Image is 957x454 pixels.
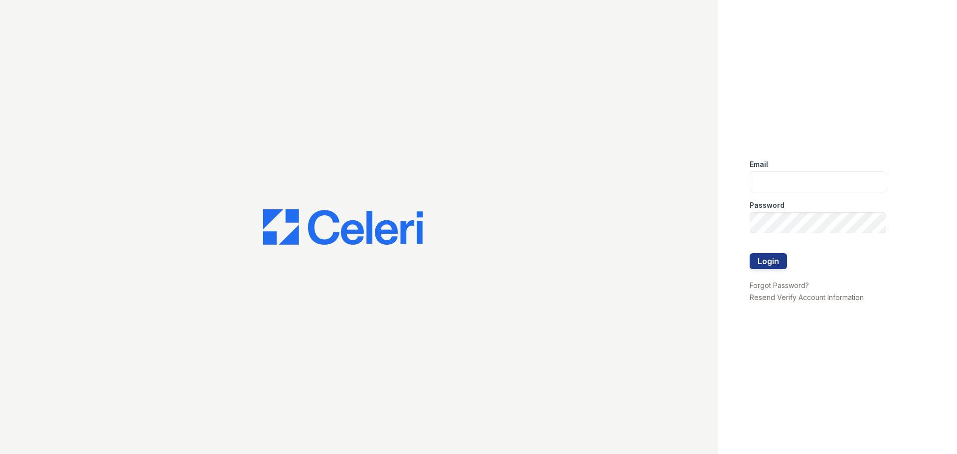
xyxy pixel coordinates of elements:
[750,159,768,169] label: Email
[750,253,787,269] button: Login
[750,293,864,302] a: Resend Verify Account Information
[750,200,785,210] label: Password
[263,209,423,245] img: CE_Logo_Blue-a8612792a0a2168367f1c8372b55b34899dd931a85d93a1a3d3e32e68fde9ad4.png
[750,281,809,290] a: Forgot Password?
